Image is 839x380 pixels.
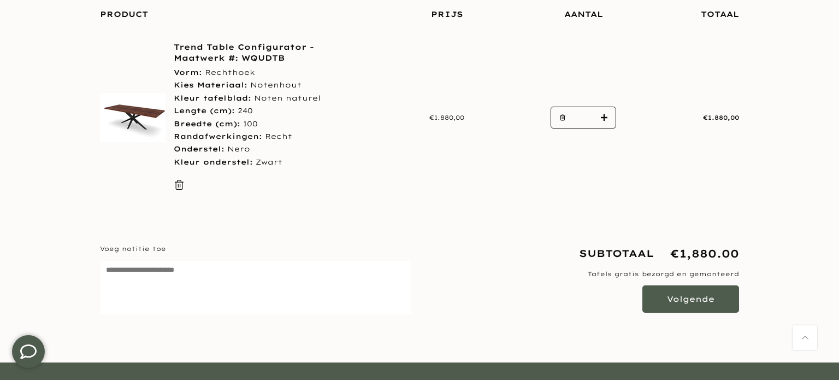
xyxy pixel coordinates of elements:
span: €1,880.00 [670,247,739,260]
div: €1.880,00 [373,113,521,124]
strong: Kies Materiaal: [174,80,247,89]
a: Trend Table Configurator - Maatwerk #: WQUDTB [174,42,357,63]
strong: Lengte (cm): [174,106,235,115]
strong: Randafwerkingen: [174,132,262,141]
div: Prijs [365,8,529,21]
strong: Onderstel: [174,144,224,153]
span: Noten naturel [254,93,321,102]
div: Product [92,8,365,21]
span: Zwart [256,157,282,166]
span: Notenhout [250,80,302,89]
strong: Vorm: [174,68,202,77]
a: Terug naar boven [793,325,817,350]
button: Volgende [642,285,739,313]
div: Totaal [638,8,747,21]
iframe: toggle-frame [1,324,56,379]
strong: Breedte (cm): [174,119,240,128]
span: 100 [243,119,258,128]
div: Aantal [529,8,638,21]
span: Nero [227,144,250,153]
span: 240 [238,106,253,115]
strong: Kleur tafelblad: [174,93,251,102]
strong: Kleur onderstel: [174,157,253,166]
span: Voeg notitie toe [100,245,166,253]
p: Tafels gratis bezorgd en gemonteerd [428,269,739,280]
span: Rechthoek [205,68,255,77]
span: Recht [265,132,292,141]
strong: Subtotaal [579,247,654,260]
span: €1.880,00 [703,114,739,121]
